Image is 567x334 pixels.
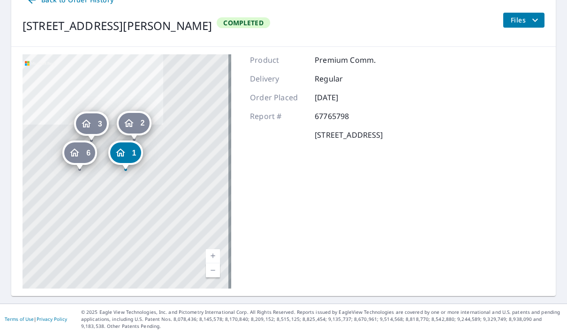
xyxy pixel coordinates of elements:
p: © 2025 Eagle View Technologies, Inc. and Pictometry International Corp. All Rights Reserved. Repo... [81,309,562,330]
div: [STREET_ADDRESS][PERSON_NAME] [23,17,212,34]
span: Completed [218,18,269,27]
p: | [5,316,67,322]
span: 6 [86,149,91,156]
button: filesDropdownBtn-67765798 [503,13,544,28]
span: Files [511,15,541,26]
p: 67765798 [315,111,371,122]
div: Dropped pin, building 3, Residential property, 5330 Wigton Dr Houston, TX 77096 [74,111,109,141]
p: Report # [250,111,306,122]
p: [DATE] [315,92,371,103]
p: [STREET_ADDRESS] [315,129,383,141]
a: Terms of Use [5,316,34,322]
p: Regular [315,73,371,84]
a: Current Level 17, Zoom In [206,249,220,263]
div: Dropped pin, building 6, Residential property, 10910 Manhattan Dr Houston, TX 77096 [62,141,97,170]
p: Delivery [250,73,306,84]
p: Premium Comm. [315,54,376,66]
span: 2 [141,119,145,126]
span: 3 [98,120,102,127]
div: Dropped pin, building 1, Residential property, 10910 Manhattan Dr Houston, TX 77096 [108,141,143,170]
a: Current Level 17, Zoom Out [206,263,220,277]
span: 1 [132,149,136,156]
p: Product [250,54,306,66]
div: Dropped pin, building 2, Residential property, 5333 Wigton Dr Houston, TX 77096 [117,111,151,140]
a: Privacy Policy [37,316,67,322]
p: Order Placed [250,92,306,103]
